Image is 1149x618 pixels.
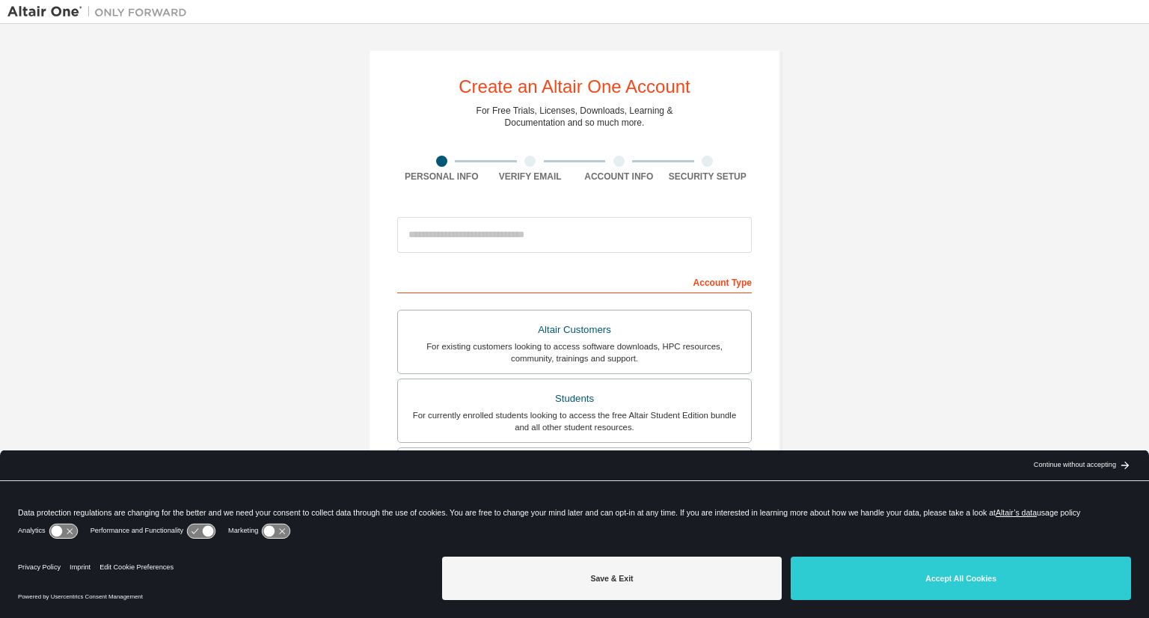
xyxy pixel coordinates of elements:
div: For Free Trials, Licenses, Downloads, Learning & Documentation and so much more. [477,105,673,129]
div: For currently enrolled students looking to access the free Altair Student Edition bundle and all ... [407,409,742,433]
div: Create an Altair One Account [459,78,690,96]
div: Personal Info [397,171,486,183]
div: Verify Email [486,171,575,183]
div: Altair Customers [407,319,742,340]
div: Account Type [397,269,752,293]
div: Security Setup [664,171,753,183]
div: Account Info [574,171,664,183]
img: Altair One [7,4,194,19]
div: Students [407,388,742,409]
div: For existing customers looking to access software downloads, HPC resources, community, trainings ... [407,340,742,364]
